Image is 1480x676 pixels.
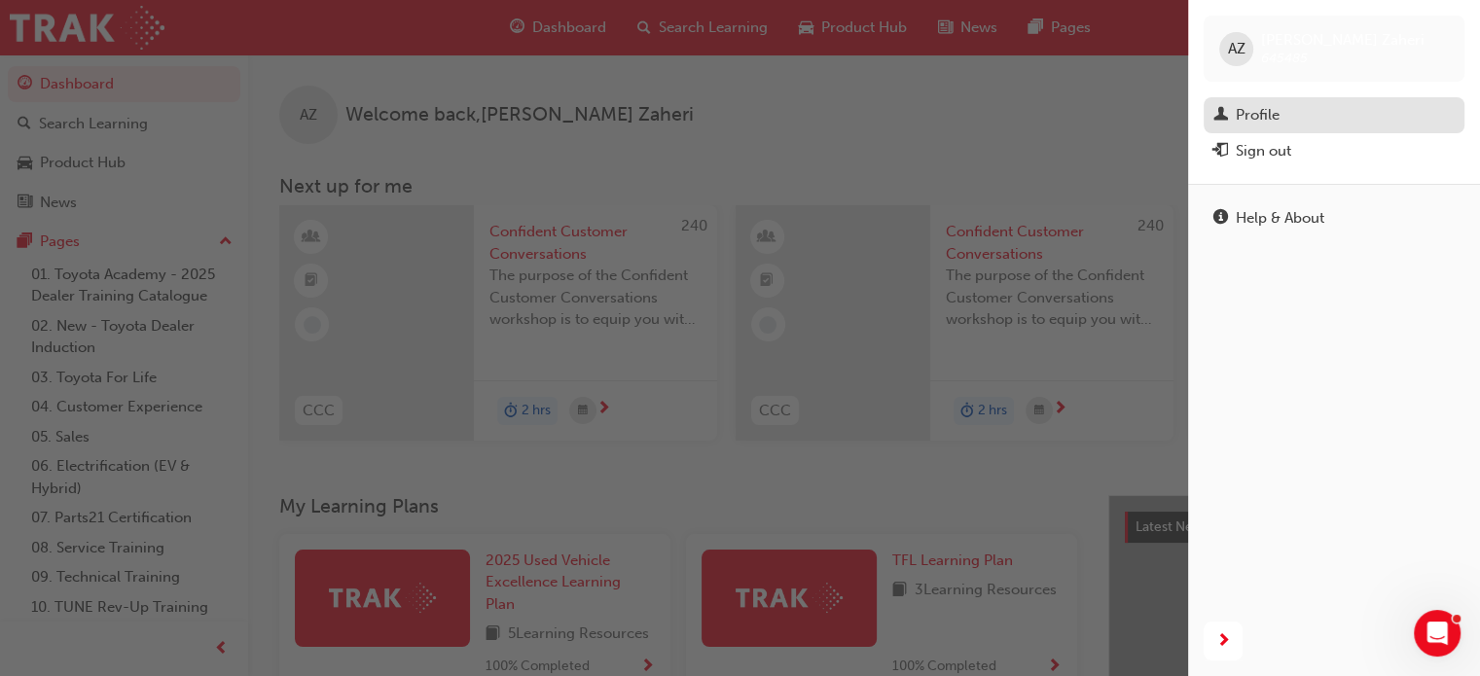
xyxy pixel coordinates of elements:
[1228,38,1245,60] span: AZ
[1204,133,1464,169] button: Sign out
[1261,50,1308,66] span: 645485
[1204,200,1464,236] a: Help & About
[1213,143,1228,160] span: exit-icon
[1204,97,1464,133] a: Profile
[1236,104,1280,126] div: Profile
[1236,140,1291,162] div: Sign out
[1261,31,1425,49] span: [PERSON_NAME] Zaheri
[1216,629,1231,654] span: next-icon
[1414,610,1461,657] iframe: Intercom live chat
[1213,107,1228,125] span: man-icon
[1213,210,1228,228] span: info-icon
[1236,207,1324,230] div: Help & About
